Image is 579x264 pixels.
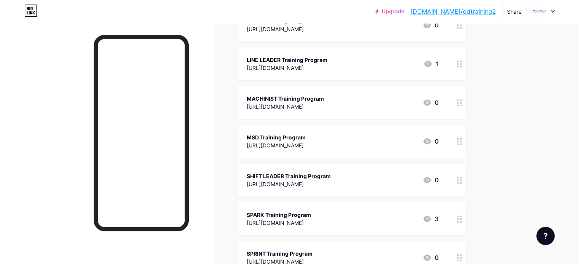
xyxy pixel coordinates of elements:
[247,180,331,188] div: [URL][DOMAIN_NAME]
[247,141,306,149] div: [URL][DOMAIN_NAME]
[247,133,306,141] div: MSD Training Program
[507,8,522,16] div: Share
[423,59,439,68] div: 1
[247,250,313,258] div: SPRINT Training Program
[247,219,311,227] div: [URL][DOMAIN_NAME]
[423,98,439,107] div: 0
[247,56,327,64] div: LINE LEADER Training Program
[375,8,404,14] a: Upgrade
[423,21,439,30] div: 0
[423,214,439,223] div: 3
[532,4,547,19] img: odtraining2
[247,172,331,180] div: SHIFT LEADER Training Program
[247,25,312,33] div: [URL][DOMAIN_NAME]
[423,137,439,146] div: 0
[423,175,439,185] div: 0
[423,253,439,262] div: 0
[247,211,311,219] div: SPARK Training Program
[410,7,496,16] a: [DOMAIN_NAME]/odtraining2
[247,64,327,72] div: [URL][DOMAIN_NAME]
[247,103,324,111] div: [URL][DOMAIN_NAME]
[247,95,324,103] div: MACHINIST Training Program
